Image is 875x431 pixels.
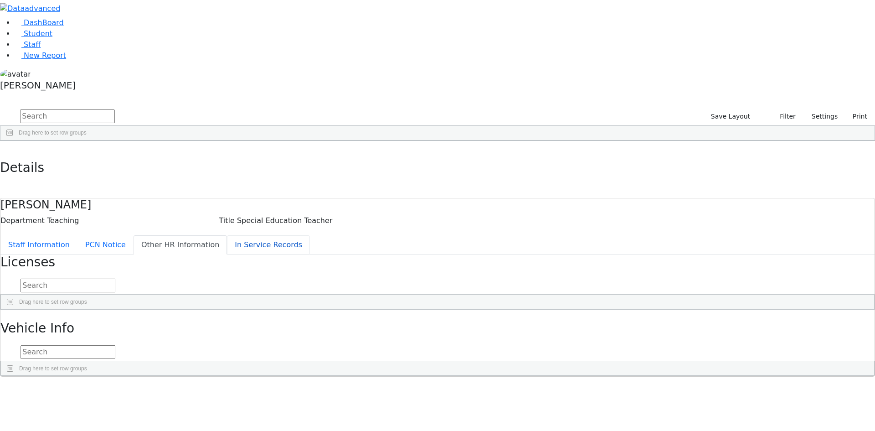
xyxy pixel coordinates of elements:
[134,235,227,254] button: Other HR Information
[19,130,87,136] span: Drag here to set row groups
[20,109,115,123] input: Search
[24,29,52,38] span: Student
[842,109,871,124] button: Print
[15,51,66,60] a: New Report
[707,109,754,124] button: Save Layout
[219,215,235,226] label: Title
[21,345,115,359] input: Search
[19,365,87,372] span: Drag here to set row groups
[237,216,333,225] span: Special Education Teacher
[227,235,310,254] button: In Service Records
[21,279,115,292] input: Search
[0,254,875,270] h3: Licenses
[0,198,875,212] h4: [PERSON_NAME]
[800,109,842,124] button: Settings
[0,215,45,226] label: Department
[15,29,52,38] a: Student
[15,18,64,27] a: DashBoard
[24,51,66,60] span: New Report
[77,235,134,254] button: PCN Notice
[15,40,41,49] a: Staff
[24,40,41,49] span: Staff
[19,299,87,305] span: Drag here to set row groups
[47,216,79,225] span: Teaching
[24,18,64,27] span: DashBoard
[768,109,800,124] button: Filter
[0,321,875,336] h3: Vehicle Info
[0,235,77,254] button: Staff Information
